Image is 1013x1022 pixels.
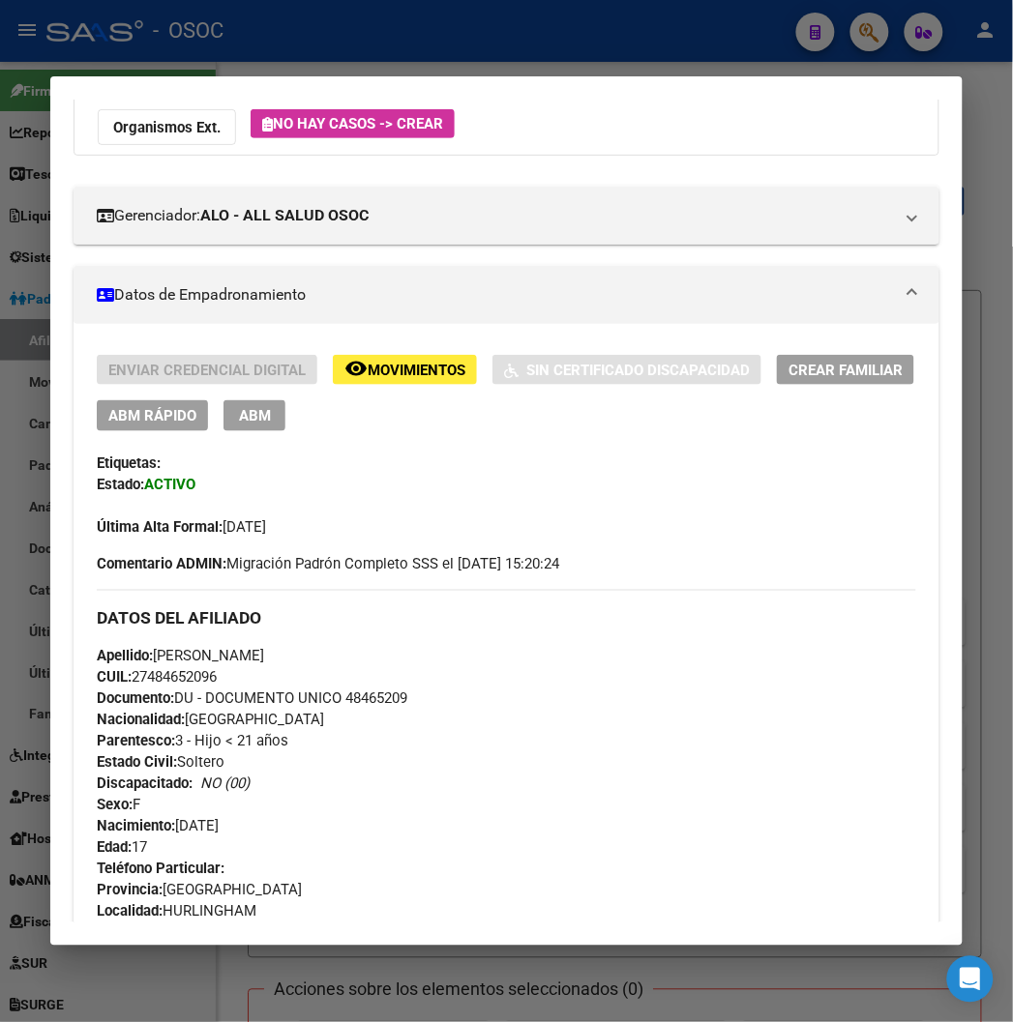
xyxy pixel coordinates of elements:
[97,555,226,572] strong: Comentario ADMIN:
[97,690,174,708] strong: Documento:
[251,109,455,138] button: No hay casos -> Crear
[97,607,915,628] h3: DATOS DEL AFILIADO
[97,861,224,878] strong: Teléfono Particular:
[108,408,196,425] span: ABM Rápido
[97,648,264,665] span: [PERSON_NAME]
[97,518,266,536] span: [DATE]
[97,882,302,899] span: [GEOGRAPHIC_DATA]
[97,454,161,472] strong: Etiquetas:
[97,903,256,920] span: HURLINGHAM
[262,115,443,132] span: No hay casos -> Crear
[97,690,407,708] span: DU - DOCUMENTO UNICO 48465209
[97,669,132,686] strong: CUIL:
[200,204,369,227] strong: ALO - ALL SALUD OSOC
[74,187,939,245] mat-expansion-panel-header: Gerenciador:ALO - ALL SALUD OSOC
[97,818,219,835] span: [DATE]
[492,355,761,385] button: Sin Certificado Discapacidad
[97,400,208,430] button: ABM Rápido
[200,775,250,793] i: NO (00)
[526,362,750,379] span: Sin Certificado Discapacidad
[144,476,195,493] strong: ACTIVO
[344,357,368,380] mat-icon: remove_red_eye
[97,797,140,814] span: F
[97,754,224,772] span: Soltero
[777,355,914,385] button: Crear Familiar
[97,903,163,920] strong: Localidad:
[97,733,175,750] strong: Parentesco:
[368,362,465,379] span: Movimientos
[789,362,903,379] span: Crear Familiar
[239,408,271,425] span: ABM
[97,283,892,307] mat-panel-title: Datos de Empadronamiento
[97,476,144,493] strong: Estado:
[97,839,147,857] span: 17
[97,754,177,772] strong: Estado Civil:
[97,648,153,665] strong: Apellido:
[97,882,163,899] strong: Provincia:
[108,362,306,379] span: Enviar Credencial Digital
[333,355,477,385] button: Movimientos
[947,956,994,1003] div: Open Intercom Messenger
[97,669,217,686] span: 27484652096
[98,109,236,145] button: Organismos Ext.
[97,839,132,857] strong: Edad:
[97,712,185,729] strong: Nacionalidad:
[97,818,175,835] strong: Nacimiento:
[97,204,892,227] mat-panel-title: Gerenciador:
[97,733,288,750] span: 3 - Hijo < 21 años
[113,119,221,136] strong: Organismos Ext.
[74,266,939,324] mat-expansion-panel-header: Datos de Empadronamiento
[97,518,223,536] strong: Última Alta Formal:
[97,553,559,574] span: Migración Padrón Completo SSS el [DATE] 15:20:24
[97,712,324,729] span: [GEOGRAPHIC_DATA]
[97,775,193,793] strong: Discapacitado:
[97,355,317,385] button: Enviar Credencial Digital
[223,400,285,430] button: ABM
[97,797,133,814] strong: Sexo:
